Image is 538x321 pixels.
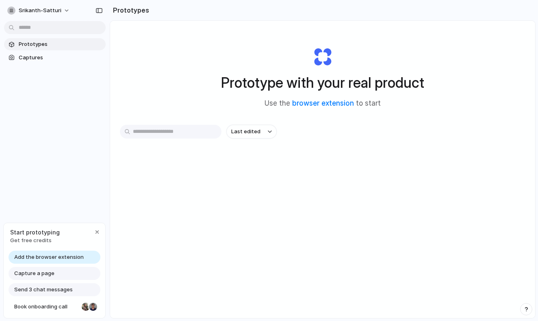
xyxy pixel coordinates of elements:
[19,40,102,48] span: Prototypes
[110,5,149,15] h2: Prototypes
[231,128,260,136] span: Last edited
[14,286,73,294] span: Send 3 chat messages
[14,303,78,311] span: Book onboarding call
[81,302,91,312] div: Nicole Kubica
[10,236,60,245] span: Get free credits
[4,52,106,64] a: Captures
[19,54,102,62] span: Captures
[4,38,106,50] a: Prototypes
[226,125,277,139] button: Last edited
[265,98,381,109] span: Use the to start
[10,228,60,236] span: Start prototyping
[19,7,61,15] span: srikanth-satturi
[88,302,98,312] div: Christian Iacullo
[4,4,74,17] button: srikanth-satturi
[9,300,100,313] a: Book onboarding call
[14,269,54,278] span: Capture a page
[221,72,424,93] h1: Prototype with your real product
[292,99,354,107] a: browser extension
[14,253,84,261] span: Add the browser extension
